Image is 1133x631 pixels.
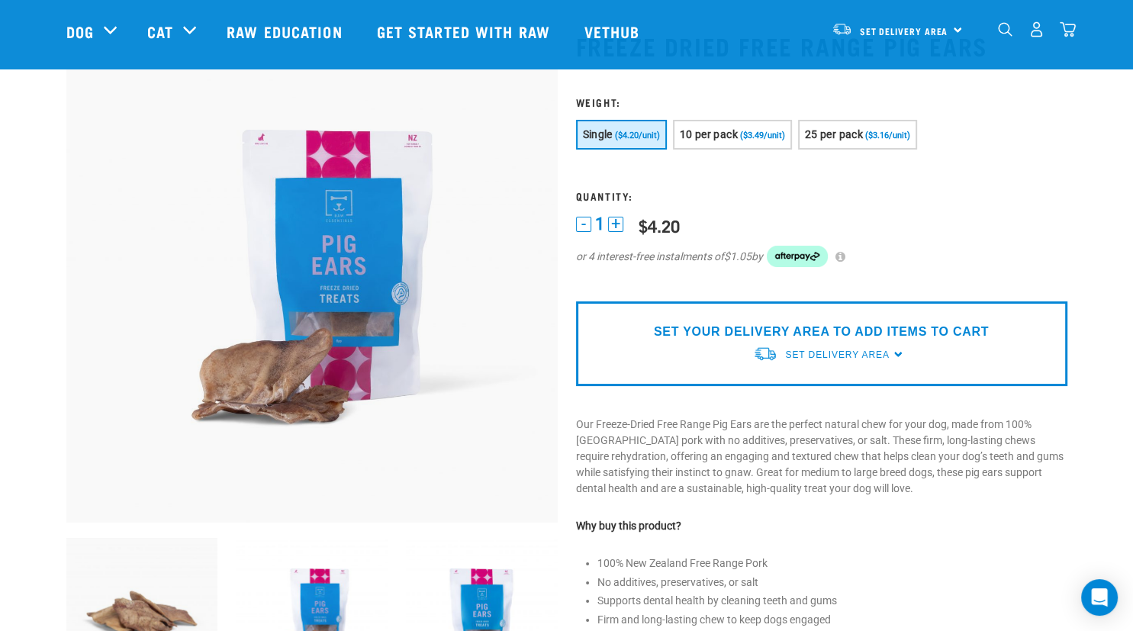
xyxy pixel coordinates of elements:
[805,128,863,140] span: 25 per pack
[569,1,659,62] a: Vethub
[1028,21,1044,37] img: user.png
[576,217,591,232] button: -
[362,1,569,62] a: Get started with Raw
[639,216,680,235] div: $4.20
[615,130,660,140] span: ($4.20/unit)
[724,249,752,265] span: $1.05
[597,555,1067,571] li: 100% New Zealand Free Range Pork
[785,349,889,360] span: Set Delivery Area
[680,128,738,140] span: 10 per pack
[66,20,94,43] a: Dog
[576,520,681,532] strong: Why buy this product?
[608,217,623,232] button: +
[597,593,1067,609] li: Supports dental health by cleaning teeth and gums
[597,612,1067,628] li: Firm and long-lasting chew to keep dogs engaged
[576,417,1067,497] p: Our Freeze-Dried Free Range Pig Ears are the perfect natural chew for your dog, made from 100% [G...
[576,190,1067,201] h3: Quantity:
[767,246,828,267] img: Afterpay
[860,28,948,34] span: Set Delivery Area
[576,96,1067,108] h3: Weight:
[865,130,910,140] span: ($3.16/unit)
[798,120,917,150] button: 25 per pack ($3.16/unit)
[211,1,361,62] a: Raw Education
[1060,21,1076,37] img: home-icon@2x.png
[66,31,558,523] img: RE Product Shoot 2023 Nov8591
[597,575,1067,591] li: No additives, preservatives, or salt
[576,246,1067,267] div: or 4 interest-free instalments of by
[147,20,173,43] a: Cat
[832,22,852,36] img: van-moving.png
[673,120,792,150] button: 10 per pack ($3.49/unit)
[753,346,777,362] img: van-moving.png
[654,323,989,341] p: SET YOUR DELIVERY AREA TO ADD ITEMS TO CART
[576,120,667,150] button: Single ($4.20/unit)
[998,22,1012,37] img: home-icon-1@2x.png
[1081,579,1118,616] div: Open Intercom Messenger
[740,130,785,140] span: ($3.49/unit)
[595,216,604,232] span: 1
[583,128,613,140] span: Single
